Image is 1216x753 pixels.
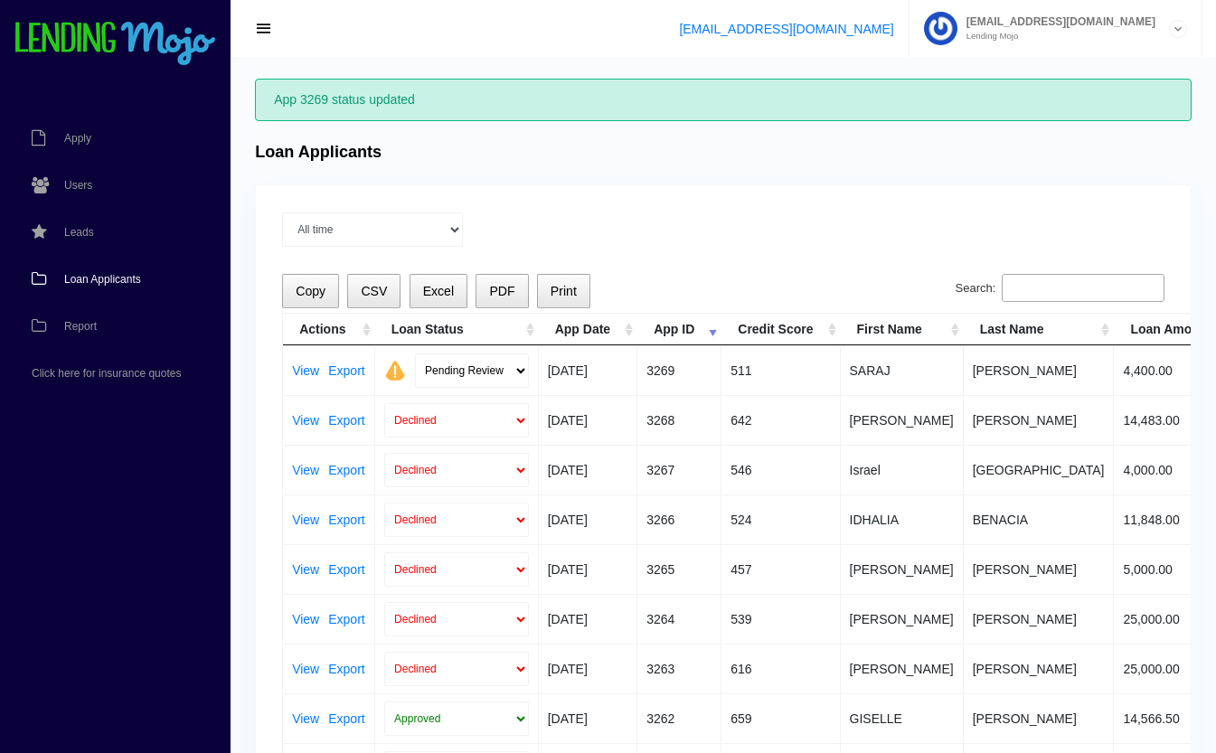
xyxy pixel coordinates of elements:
span: Excel [423,284,454,298]
a: View [292,663,319,675]
h4: Loan Applicants [255,143,382,163]
a: View [292,414,319,427]
td: [DATE] [539,345,637,395]
td: 642 [721,395,840,445]
button: Print [537,274,590,309]
td: 3266 [637,494,721,544]
td: Israel [841,445,964,494]
span: Report [64,321,97,332]
span: [EMAIL_ADDRESS][DOMAIN_NAME] [957,16,1155,27]
th: First Name: activate to sort column ascending [841,314,964,345]
span: Copy [296,284,325,298]
td: [DATE] [539,644,637,693]
span: Users [64,180,92,191]
td: 3269 [637,345,721,395]
a: Export [328,563,364,576]
td: 539 [721,594,840,644]
th: Credit Score: activate to sort column ascending [721,314,840,345]
td: 616 [721,644,840,693]
button: PDF [476,274,528,309]
td: [PERSON_NAME] [841,644,964,693]
td: 3267 [637,445,721,494]
span: Apply [64,133,91,144]
a: Export [328,613,364,626]
td: [PERSON_NAME] [841,594,964,644]
a: Export [328,414,364,427]
td: [PERSON_NAME] [964,594,1115,644]
a: Export [328,663,364,675]
a: View [292,613,319,626]
td: [PERSON_NAME] [964,345,1115,395]
td: GISELLE [841,693,964,743]
th: App ID: activate to sort column ascending [637,314,721,345]
span: Loan Applicants [64,274,141,285]
td: [PERSON_NAME] [841,395,964,445]
td: 659 [721,693,840,743]
img: Profile image [924,12,957,45]
a: View [292,364,319,377]
a: View [292,513,319,526]
a: View [292,563,319,576]
td: [PERSON_NAME] [964,544,1115,594]
div: App 3269 status updated [255,79,1192,121]
a: [EMAIL_ADDRESS][DOMAIN_NAME] [679,22,893,36]
td: [DATE] [539,395,637,445]
a: Export [328,364,364,377]
td: 3268 [637,395,721,445]
td: [GEOGRAPHIC_DATA] [964,445,1115,494]
td: [PERSON_NAME] [964,644,1115,693]
span: Leads [64,227,94,238]
td: [DATE] [539,693,637,743]
a: View [292,464,319,476]
th: Last Name: activate to sort column ascending [964,314,1115,345]
img: warning.png [384,360,406,381]
span: Print [551,284,577,298]
span: PDF [489,284,514,298]
td: [DATE] [539,594,637,644]
span: Click here for insurance quotes [32,368,181,379]
td: [PERSON_NAME] [964,395,1115,445]
td: 3262 [637,693,721,743]
button: CSV [347,274,401,309]
input: Search: [1002,274,1164,303]
td: 3265 [637,544,721,594]
td: IDHALIA [841,494,964,544]
td: [PERSON_NAME] [841,544,964,594]
td: BENACIA [964,494,1115,544]
span: CSV [361,284,387,298]
td: 457 [721,544,840,594]
th: Loan Status: activate to sort column ascending [375,314,539,345]
button: Copy [282,274,339,309]
td: [PERSON_NAME] [964,693,1115,743]
img: logo-small.png [14,22,217,67]
td: [DATE] [539,494,637,544]
td: [DATE] [539,544,637,594]
a: Export [328,464,364,476]
a: Export [328,712,364,725]
a: View [292,712,319,725]
th: App Date: activate to sort column ascending [539,314,637,345]
td: 3264 [637,594,721,644]
th: Actions: activate to sort column ascending [283,314,375,345]
a: Export [328,513,364,526]
small: Lending Mojo [957,32,1155,41]
td: SARAJ [841,345,964,395]
button: Excel [410,274,468,309]
td: 3263 [637,644,721,693]
td: 546 [721,445,840,494]
td: 511 [721,345,840,395]
td: 524 [721,494,840,544]
label: Search: [956,274,1164,303]
td: [DATE] [539,445,637,494]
